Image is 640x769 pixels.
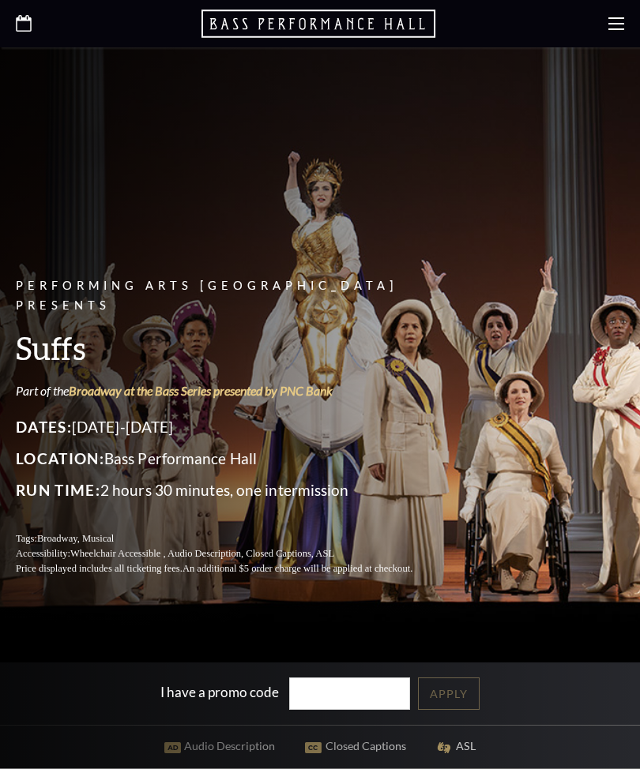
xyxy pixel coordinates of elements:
[16,531,450,546] p: Tags:
[70,548,334,559] span: Wheelchair Accessible , Audio Description, Closed Captions, ASL
[16,546,450,561] p: Accessibility:
[16,478,450,503] p: 2 hours 30 minutes, one intermission
[16,481,100,499] span: Run Time:
[69,383,333,398] a: Broadway at the Bass Series presented by PNC Bank
[37,533,114,544] span: Broadway, Musical
[183,563,412,574] span: An additional $5 order charge will be applied at checkout.
[16,328,450,368] h3: Suffs
[16,415,450,440] p: [DATE]-[DATE]
[16,276,450,316] p: Performing Arts [GEOGRAPHIC_DATA] Presents
[160,684,279,700] label: I have a promo code
[16,561,450,576] p: Price displayed includes all ticketing fees.
[16,446,450,471] p: Bass Performance Hall
[16,418,72,436] span: Dates:
[16,449,104,467] span: Location:
[16,382,450,400] p: Part of the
